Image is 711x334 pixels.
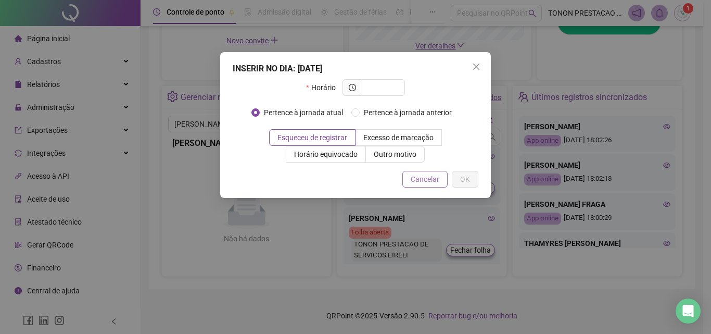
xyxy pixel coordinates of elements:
div: INSERIR NO DIA : [DATE] [233,63,478,75]
span: Esqueceu de registrar [277,133,347,142]
label: Horário [306,79,342,96]
span: Outro motivo [374,150,416,158]
span: Horário equivocado [294,150,358,158]
span: Pertence à jornada anterior [360,107,456,118]
span: Cancelar [411,174,439,185]
span: close [472,63,480,71]
span: Pertence à jornada atual [260,107,347,118]
button: Close [468,58,485,75]
span: Excesso de marcação [363,133,434,142]
button: Cancelar [402,171,448,188]
div: Open Intercom Messenger [676,299,701,324]
button: OK [452,171,478,188]
span: clock-circle [349,84,356,91]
